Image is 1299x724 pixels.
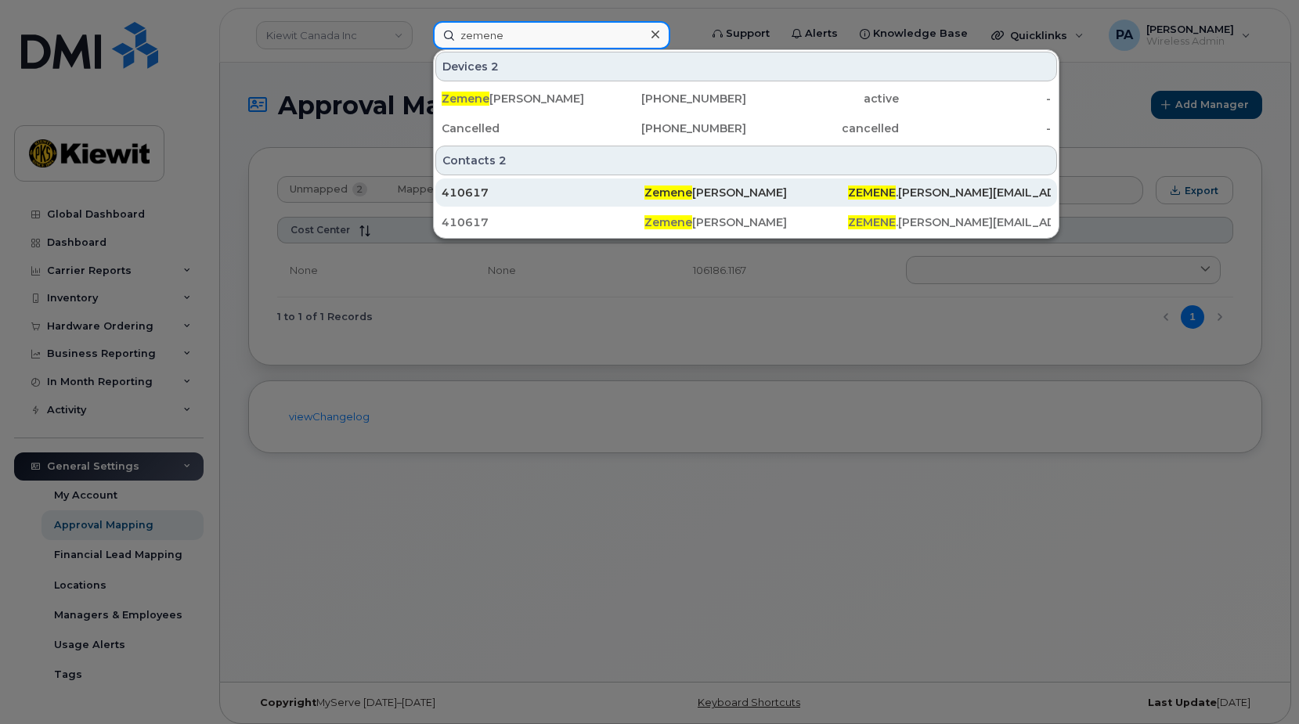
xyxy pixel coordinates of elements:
span: ZEMENE [848,186,896,200]
div: [PHONE_NUMBER] [594,121,747,136]
div: [PERSON_NAME] [442,91,594,106]
div: [PERSON_NAME] [644,214,847,230]
span: Zemene [644,215,692,229]
a: 410617Zemene[PERSON_NAME]ZEMENE.[PERSON_NAME][EMAIL_ADDRESS][PERSON_NAME][DOMAIN_NAME] [435,208,1057,236]
iframe: Messenger Launcher [1231,656,1287,712]
span: ZEMENE [848,215,896,229]
div: Devices [435,52,1057,81]
a: Cancelled[PHONE_NUMBER]cancelled- [435,114,1057,142]
div: .[PERSON_NAME][EMAIL_ADDRESS][PERSON_NAME][DOMAIN_NAME] [848,185,1051,200]
div: active [746,91,899,106]
a: 410617Zemene[PERSON_NAME]ZEMENE.[PERSON_NAME][EMAIL_ADDRESS][PERSON_NAME][DOMAIN_NAME] [435,178,1057,207]
div: [PERSON_NAME] [644,185,847,200]
div: - [899,121,1052,136]
span: 2 [491,59,499,74]
div: 410617 [442,214,644,230]
span: 2 [499,153,507,168]
div: Contacts [435,146,1057,175]
span: Zemene [644,186,692,200]
div: [PHONE_NUMBER] [594,91,747,106]
a: Zemene[PERSON_NAME][PHONE_NUMBER]active- [435,85,1057,113]
div: 410617 [442,185,644,200]
div: - [899,91,1052,106]
span: Zemene [442,92,489,106]
div: cancelled [746,121,899,136]
div: Cancelled [442,121,594,136]
div: .[PERSON_NAME][EMAIL_ADDRESS][PERSON_NAME][DOMAIN_NAME] [848,214,1051,230]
